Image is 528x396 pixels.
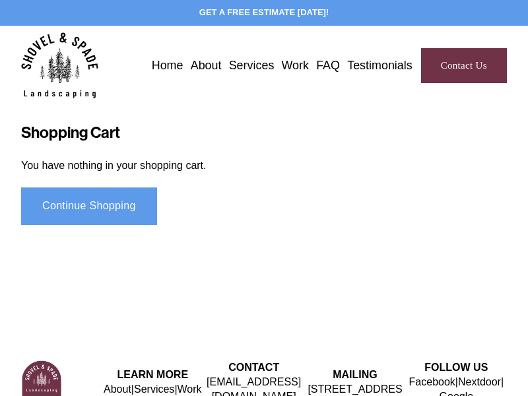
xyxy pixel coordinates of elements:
[424,362,488,373] strong: FOLLOW US
[228,362,279,373] strong: CONTACT
[458,375,501,389] a: Nextdoor
[316,56,340,75] a: FAQ
[21,158,507,173] p: You have nothing in your shopping cart.
[21,32,98,98] img: Shovel &amp; Spade Landscaping
[152,56,183,75] a: Home
[333,369,378,380] strong: MAILING
[347,56,412,75] a: Testimonials
[21,125,507,141] h2: Shopping Cart
[21,187,157,224] a: Continue Shopping
[229,56,275,75] a: Services
[282,56,309,75] a: Work
[117,369,189,380] strong: LEARN MORE
[421,48,507,83] a: Contact Us
[409,375,455,389] a: Facebook
[191,56,222,75] a: About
